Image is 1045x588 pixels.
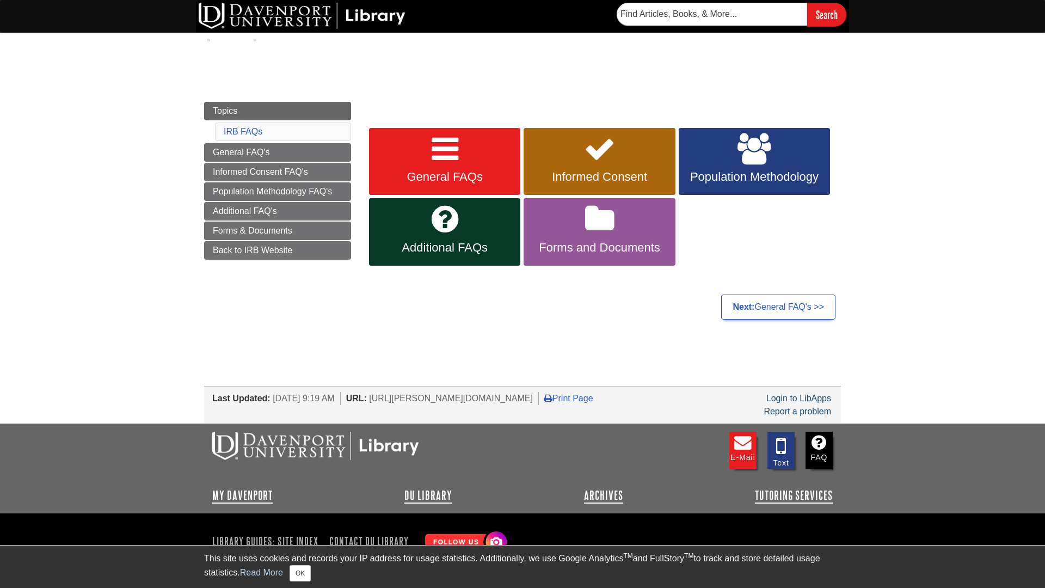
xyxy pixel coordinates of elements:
span: Population Methodology [687,170,822,184]
a: General FAQs [369,128,520,195]
a: Population Methodology FAQ's [204,182,351,201]
span: Additional FAQs [377,241,512,255]
button: Close [290,565,311,581]
span: Back to IRB Website [213,246,292,255]
img: Follow Us! Instagram [420,527,509,558]
span: General FAQs [377,170,512,184]
a: Forms & Documents [204,222,351,240]
input: Find Articles, Books, & More... [617,3,807,26]
a: Additional FAQ's [204,202,351,220]
a: FAQ [806,432,833,469]
a: Read More [240,568,283,577]
a: Additional FAQs [369,198,520,266]
sup: TM [623,552,632,560]
span: Last Updated: [212,394,271,403]
a: Next:General FAQ's >> [721,295,835,320]
a: Contact DU Library [325,532,413,550]
a: My Davenport [212,489,273,502]
a: Archives [584,489,623,502]
span: Population Methodology FAQ's [213,187,332,196]
span: Additional FAQ's [213,206,277,216]
img: DU Libraries [212,432,419,460]
div: This site uses cookies and records your IP address for usage statistics. Additionally, we use Goo... [204,552,841,581]
i: Print Page [544,394,552,402]
a: Report a problem [764,407,831,416]
a: Text [767,432,795,469]
span: URL: [346,394,367,403]
a: Tutoring Services [755,489,833,502]
a: Topics [204,102,351,120]
a: Back to IRB Website [204,241,351,260]
span: Informed Consent [532,170,667,184]
div: Guide Pages [204,102,351,260]
a: E-mail [729,432,757,469]
img: DU Library [199,3,405,29]
a: Library Guides: Site Index [212,532,323,550]
a: DU Library [404,489,452,502]
a: General FAQ's [204,143,351,162]
span: Topics [213,106,237,115]
a: Forms and Documents [524,198,675,266]
strong: Next: [733,302,754,311]
sup: TM [684,552,693,560]
a: Print Page [544,394,593,403]
input: Search [807,3,846,26]
span: [DATE] 9:19 AM [273,394,335,403]
a: Informed Consent FAQ's [204,163,351,181]
a: Informed Consent [524,128,675,195]
h1: Institutional Review Board (IRB) FAQs [204,50,841,83]
nav: breadcrumb [204,33,841,50]
a: Library Guides [259,36,311,44]
form: Searches DU Library's articles, books, and more [617,3,846,26]
span: Forms and Documents [532,241,667,255]
span: Informed Consent FAQ's [213,167,308,176]
a: IRB FAQs [224,127,262,136]
span: Forms & Documents [213,226,292,235]
a: Login to LibApps [766,394,831,403]
a: Population Methodology [679,128,830,195]
span: [URL][PERSON_NAME][DOMAIN_NAME] [369,394,533,403]
span: General FAQ's [213,148,269,157]
a: DU Library [213,36,250,44]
